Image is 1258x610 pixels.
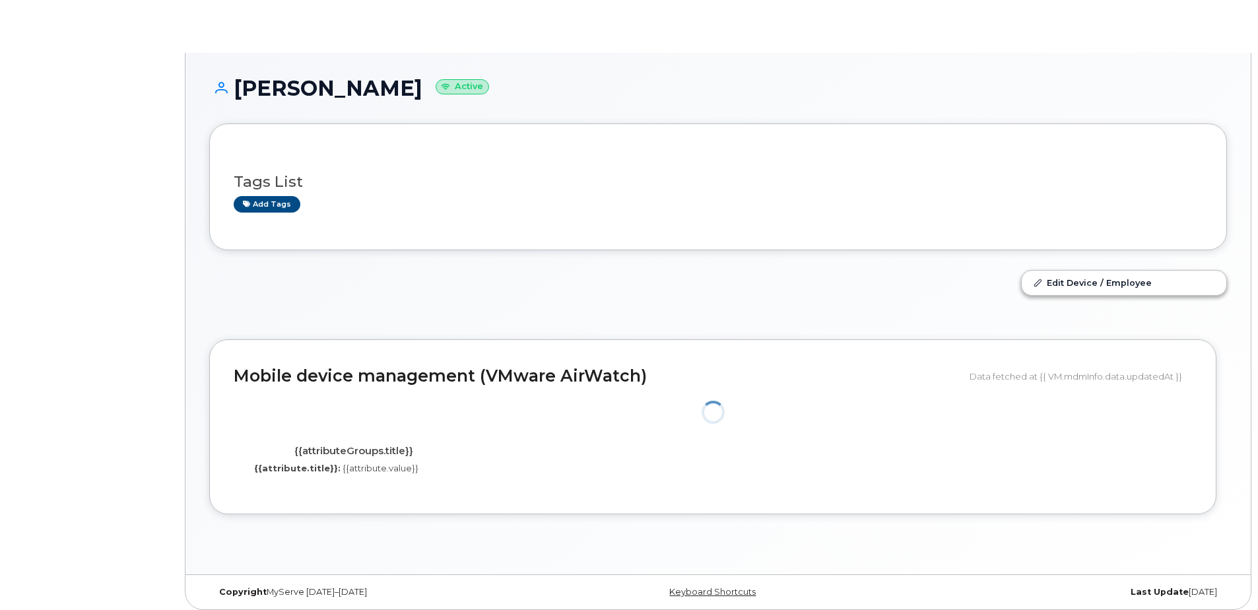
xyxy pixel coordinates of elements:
div: MyServe [DATE]–[DATE] [209,587,548,597]
strong: Copyright [219,587,267,597]
h1: [PERSON_NAME] [209,77,1227,100]
a: Edit Device / Employee [1022,271,1226,294]
div: [DATE] [888,587,1227,597]
a: Add tags [234,196,300,213]
div: Data fetched at {{ VM.mdmInfo.data.updatedAt }} [970,364,1192,389]
strong: Last Update [1131,587,1189,597]
a: Keyboard Shortcuts [669,587,756,597]
span: {{attribute.value}} [343,463,418,473]
h2: Mobile device management (VMware AirWatch) [234,367,960,386]
small: Active [436,79,489,94]
h3: Tags List [234,174,1203,190]
h4: {{attributeGroups.title}} [244,446,463,457]
label: {{attribute.title}}: [254,462,341,475]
